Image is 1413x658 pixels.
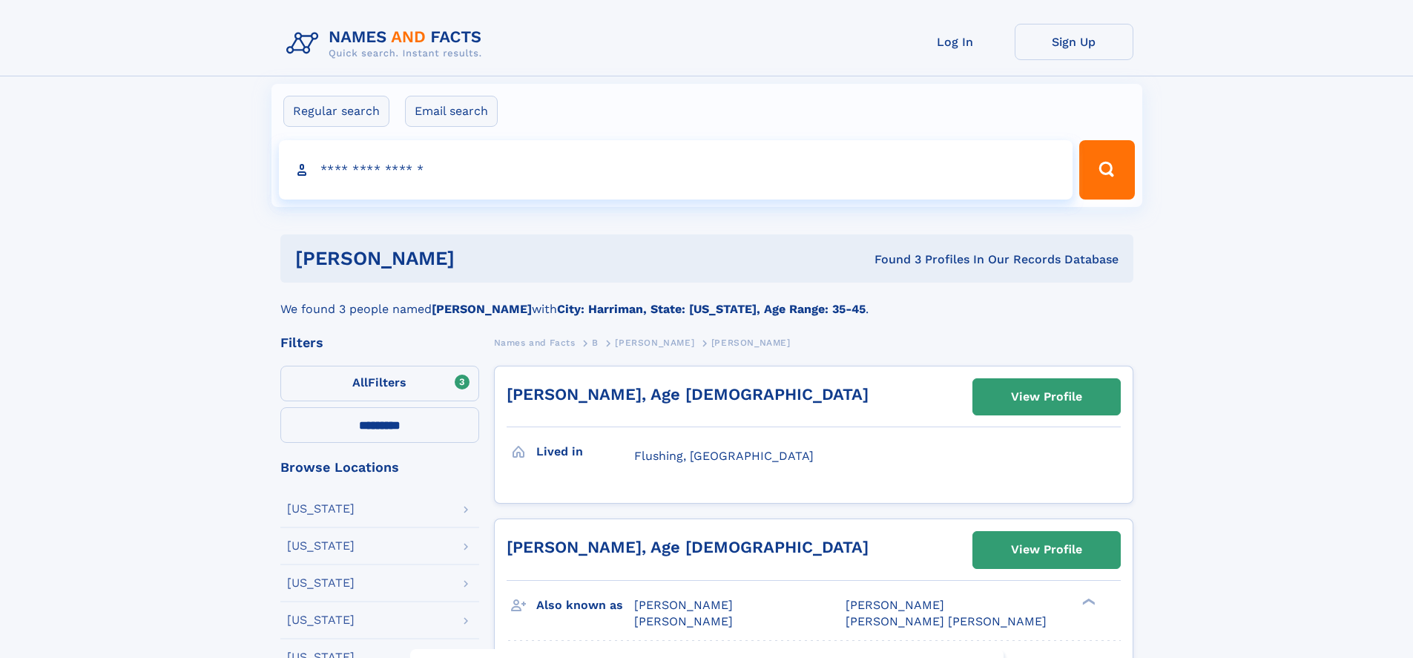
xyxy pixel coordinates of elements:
a: Names and Facts [494,333,576,352]
div: We found 3 people named with . [280,283,1133,318]
a: View Profile [973,532,1120,567]
div: Filters [280,336,479,349]
span: B [592,338,599,348]
b: City: Harriman, State: [US_STATE], Age Range: 35-45 [557,302,866,316]
div: View Profile [1011,380,1082,414]
div: ❯ [1078,596,1096,606]
span: [PERSON_NAME] [634,598,733,612]
span: [PERSON_NAME] [711,338,791,348]
button: Search Button [1079,140,1134,200]
div: View Profile [1011,533,1082,567]
span: [PERSON_NAME] [PERSON_NAME] [846,614,1047,628]
div: [US_STATE] [287,540,355,552]
a: B [592,333,599,352]
span: [PERSON_NAME] [615,338,694,348]
div: [US_STATE] [287,577,355,589]
div: Browse Locations [280,461,479,474]
a: [PERSON_NAME], Age [DEMOGRAPHIC_DATA] [507,385,869,404]
span: [PERSON_NAME] [846,598,944,612]
input: search input [279,140,1073,200]
b: [PERSON_NAME] [432,302,532,316]
div: [US_STATE] [287,614,355,626]
img: Logo Names and Facts [280,24,494,64]
div: [US_STATE] [287,503,355,515]
h3: Also known as [536,593,634,618]
a: View Profile [973,379,1120,415]
h3: Lived in [536,439,634,464]
label: Email search [405,96,498,127]
span: All [352,375,368,389]
a: Log In [896,24,1015,60]
label: Filters [280,366,479,401]
span: [PERSON_NAME] [634,614,733,628]
span: Flushing, [GEOGRAPHIC_DATA] [634,449,814,463]
a: Sign Up [1015,24,1133,60]
h1: [PERSON_NAME] [295,249,665,268]
label: Regular search [283,96,389,127]
div: Found 3 Profiles In Our Records Database [665,251,1119,268]
a: [PERSON_NAME] [615,333,694,352]
a: [PERSON_NAME], Age [DEMOGRAPHIC_DATA] [507,538,869,556]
